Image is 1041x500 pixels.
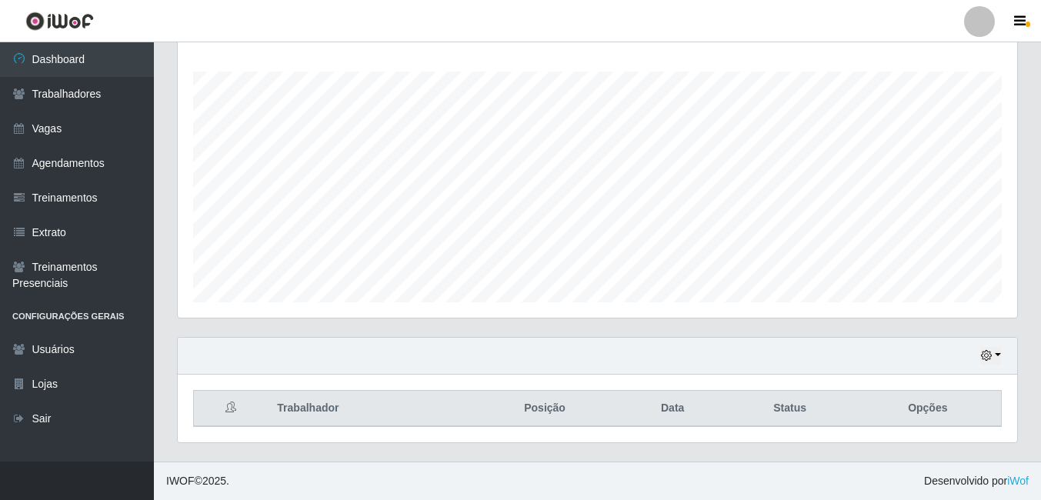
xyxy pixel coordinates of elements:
th: Opções [855,391,1002,427]
img: CoreUI Logo [25,12,94,31]
th: Status [726,391,855,427]
th: Posição [469,391,619,427]
span: Desenvolvido por [924,473,1029,489]
span: IWOF [166,475,195,487]
th: Trabalhador [268,391,469,427]
th: Data [620,391,726,427]
span: © 2025 . [166,473,229,489]
a: iWof [1007,475,1029,487]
